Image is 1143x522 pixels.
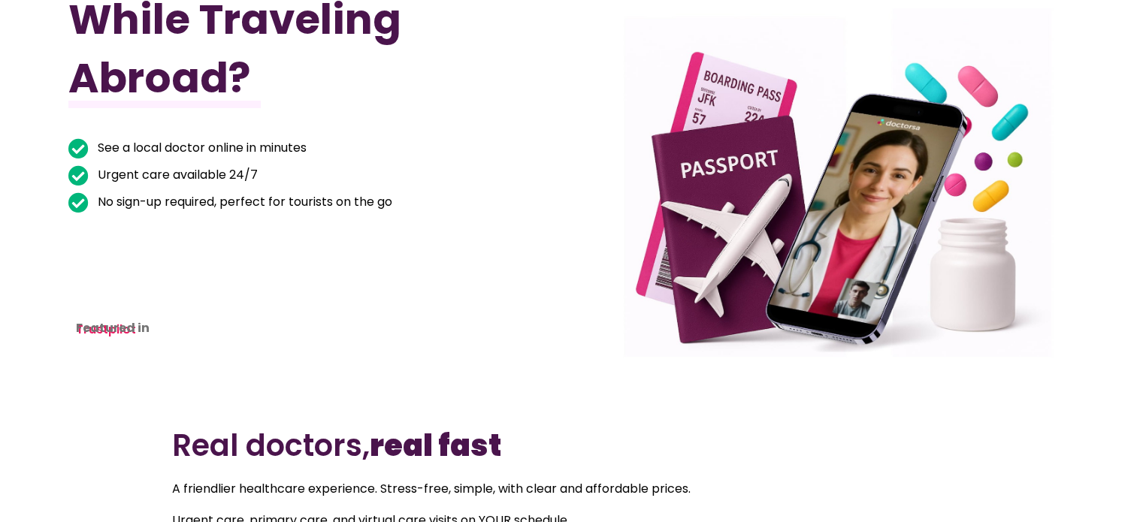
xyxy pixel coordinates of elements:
h2: Real doctors, [172,427,971,463]
strong: Featured in [76,319,150,336]
b: real fast [370,424,501,466]
span: No sign-up required, perfect for tourists on the go [94,192,392,213]
span: Urgent care available 24/7 [94,164,258,186]
p: A friendlier healthcare experience. Stress-free, simple, with clear and affordable prices. [172,478,971,499]
span: See a local doctor online in minutes [94,137,307,158]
